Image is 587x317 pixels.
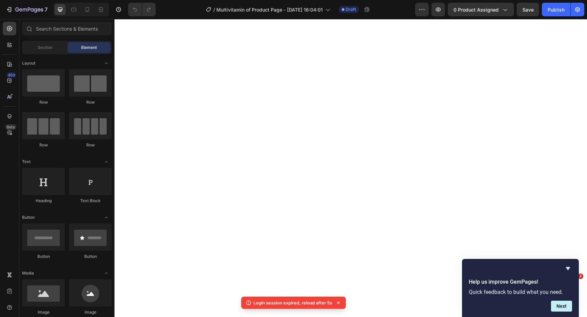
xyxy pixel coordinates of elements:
[128,3,156,16] div: Undo/Redo
[69,142,112,148] div: Row
[22,198,65,204] div: Heading
[469,289,572,295] p: Quick feedback to build what you need.
[253,299,332,306] p: Login session expired, reload after 5s
[469,264,572,312] div: Help us improve GemPages!
[216,6,323,13] span: Multivitamin of Product Page - [DATE] 16:04:01
[213,6,215,13] span: /
[3,3,51,16] button: 7
[22,60,35,66] span: Layout
[22,309,65,315] div: Image
[469,278,572,286] h2: Help us improve GemPages!
[101,268,112,279] span: Toggle open
[22,253,65,260] div: Button
[101,58,112,69] span: Toggle open
[6,72,16,78] div: 450
[448,3,514,16] button: 0 product assigned
[542,3,570,16] button: Publish
[69,99,112,105] div: Row
[69,198,112,204] div: Text Block
[578,274,583,279] span: 2
[517,3,539,16] button: Save
[22,214,35,221] span: Button
[69,253,112,260] div: Button
[453,6,499,13] span: 0 product assigned
[22,99,65,105] div: Row
[81,45,97,51] span: Element
[22,159,31,165] span: Text
[22,270,34,276] span: Media
[522,7,534,13] span: Save
[38,45,52,51] span: Section
[548,6,565,13] div: Publish
[101,156,112,167] span: Toggle open
[346,6,356,13] span: Draft
[22,22,112,35] input: Search Sections & Elements
[5,124,16,130] div: Beta
[114,19,587,317] iframe: Design area
[551,301,572,312] button: Next question
[564,264,572,272] button: Hide survey
[101,212,112,223] span: Toggle open
[45,5,48,14] p: 7
[22,142,65,148] div: Row
[69,309,112,315] div: Image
